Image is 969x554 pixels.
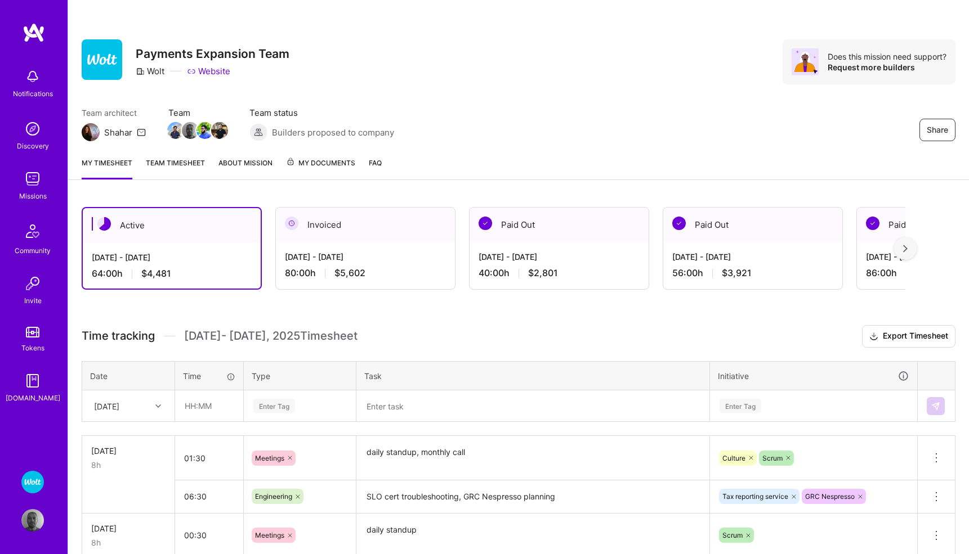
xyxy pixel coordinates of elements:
div: [DATE] [91,523,166,534]
a: My Documents [286,157,355,179]
textarea: SLO cert troubleshooting, GRC Nespresso planning [358,481,708,512]
th: Type [244,361,356,390]
span: Share [927,124,948,136]
span: $5,602 [334,267,365,279]
img: User Avatar [21,509,44,532]
div: Invite [24,295,42,307]
a: FAQ [369,157,382,179]
span: $3,921 [722,267,752,279]
div: Paid Out [663,208,842,242]
img: Invite [21,272,44,295]
a: User Avatar [19,509,47,532]
div: Enter Tag [720,397,761,415]
a: Team Member Avatar [198,121,212,140]
a: Team Member Avatar [212,121,227,140]
span: Meetings [255,454,284,462]
i: icon Chevron [155,403,161,409]
a: Team Member Avatar [183,121,198,140]
img: Company Logo [82,39,122,80]
img: bell [21,65,44,88]
button: Share [919,119,955,141]
img: discovery [21,118,44,140]
img: guide book [21,370,44,392]
input: HH:MM [175,520,243,550]
img: Paid Out [866,217,879,230]
div: Invoiced [276,208,455,242]
div: 80:00 h [285,267,446,279]
div: Tokens [21,342,44,354]
span: My Documents [286,157,355,169]
div: Shahar [104,127,132,138]
img: Wolt - Fintech: Payments Expansion Team [21,471,44,493]
a: Team timesheet [146,157,205,179]
img: Avatar [792,48,819,75]
h3: Payments Expansion Team [136,47,289,61]
th: Date [82,361,175,390]
img: logo [23,22,45,43]
img: Community [19,218,46,245]
a: Wolt - Fintech: Payments Expansion Team [19,471,47,493]
input: HH:MM [175,443,243,473]
span: Builders proposed to company [272,127,394,138]
div: 40:00 h [479,267,640,279]
img: tokens [26,327,39,337]
div: [DOMAIN_NAME] [6,392,60,404]
div: Wolt [136,65,164,77]
div: Time [183,370,235,382]
img: Submit [931,402,940,411]
a: Team Member Avatar [168,121,183,140]
div: [DATE] [91,445,166,457]
i: icon CompanyGray [136,67,145,76]
div: 8h [91,459,166,471]
div: 64:00 h [92,268,252,280]
img: Invoiced [285,217,298,230]
div: Missions [19,190,47,202]
i: icon Download [869,331,878,343]
th: Task [356,361,710,390]
span: GRC Nespresso [805,492,855,501]
div: Community [15,245,51,256]
span: Engineering [255,492,292,501]
a: My timesheet [82,157,132,179]
img: right [903,245,908,253]
div: Does this mission need support? [828,51,946,62]
div: Initiative [718,370,909,382]
div: Request more builders [828,62,946,73]
span: Team status [249,107,394,119]
img: Paid Out [479,217,492,230]
div: Notifications [13,88,53,100]
span: Meetings [255,531,284,539]
a: Website [187,65,230,77]
span: $2,801 [528,267,558,279]
div: [DATE] [94,400,119,412]
span: $4,481 [141,268,171,280]
span: [DATE] - [DATE] , 2025 Timesheet [184,329,358,343]
input: HH:MM [176,391,243,421]
i: icon Mail [137,128,146,137]
div: Paid Out [470,208,649,242]
img: Team Architect [82,123,100,141]
div: 56:00 h [672,267,833,279]
span: Tax reporting service [722,492,788,501]
textarea: daily standup, monthly call [358,437,708,479]
img: Paid Out [672,217,686,230]
button: Export Timesheet [862,325,955,348]
div: Active [83,208,261,242]
div: Discovery [17,140,49,152]
div: [DATE] - [DATE] [672,251,833,263]
div: [DATE] - [DATE] [285,251,446,263]
img: Team Member Avatar [182,122,199,139]
div: [DATE] - [DATE] [479,251,640,263]
img: Team Member Avatar [211,122,228,139]
img: Active [97,217,111,231]
span: Team architect [82,107,146,119]
img: Team Member Avatar [197,122,213,139]
span: Team [168,107,227,119]
img: teamwork [21,168,44,190]
div: 8h [91,537,166,548]
div: [DATE] - [DATE] [92,251,252,263]
input: HH:MM [175,481,243,511]
span: Scrum [762,454,783,462]
a: About Mission [218,157,273,179]
img: Builders proposed to company [249,123,267,141]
